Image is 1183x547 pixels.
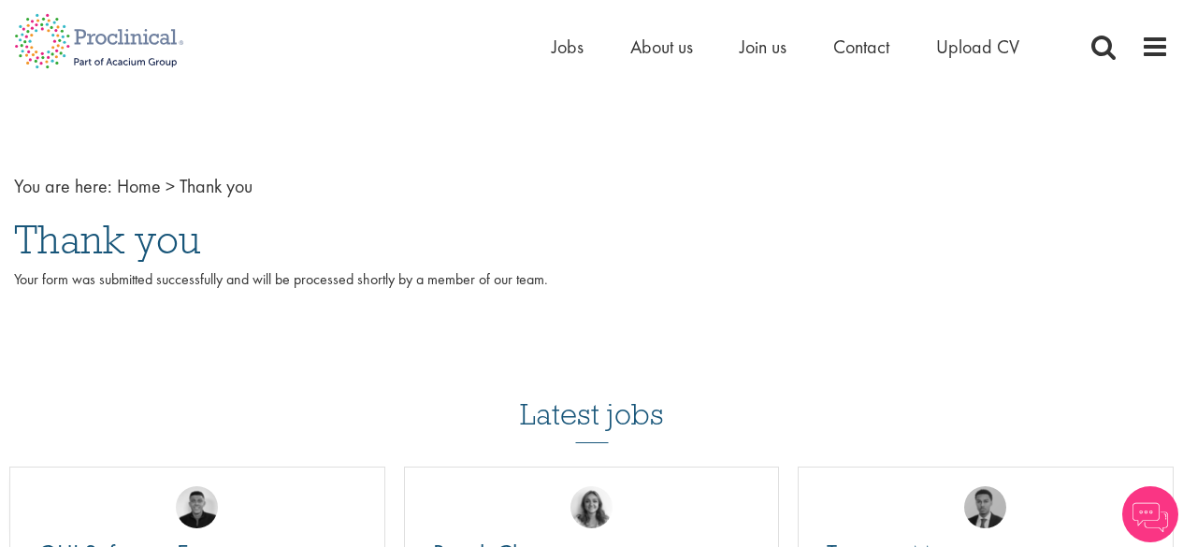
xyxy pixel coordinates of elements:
span: You are here: [14,174,112,198]
img: Jackie Cerchio [570,486,613,528]
h3: Latest jobs [520,352,664,443]
img: Christian Andersen [176,486,218,528]
a: breadcrumb link [117,174,161,198]
img: Chatbot [1122,486,1178,542]
span: > [166,174,175,198]
a: Upload CV [936,35,1019,59]
span: Thank you [180,174,252,198]
a: Jobs [552,35,584,59]
a: About us [630,35,693,59]
span: Thank you [14,214,201,265]
img: Carl Gbolade [964,486,1006,528]
a: Join us [740,35,786,59]
p: Your form was submitted successfully and will be processed shortly by a member of our team. [14,269,1169,312]
a: Contact [833,35,889,59]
